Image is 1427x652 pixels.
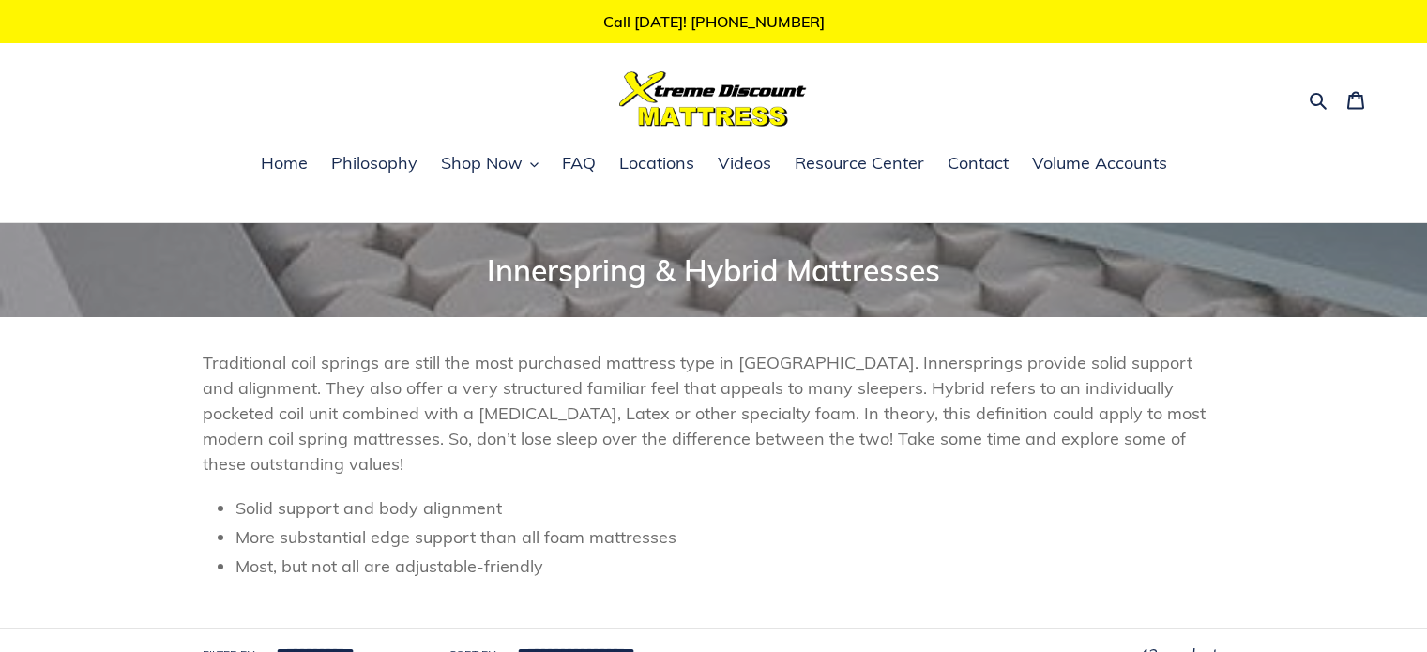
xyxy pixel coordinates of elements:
li: More substantial edge support than all foam mattresses [235,524,1225,550]
span: Volume Accounts [1032,152,1167,174]
span: Home [261,152,308,174]
li: Most, but not all are adjustable-friendly [235,553,1225,579]
span: Locations [619,152,694,174]
span: Innerspring & Hybrid Mattresses [487,251,940,289]
a: Home [251,150,317,178]
a: Resource Center [785,150,934,178]
a: Volume Accounts [1023,150,1177,178]
a: Locations [610,150,704,178]
p: Traditional coil springs are still the most purchased mattress type in [GEOGRAPHIC_DATA]. Innersp... [203,350,1225,477]
button: Shop Now [432,150,548,178]
span: Resource Center [795,152,924,174]
a: Contact [938,150,1018,178]
span: Videos [718,152,771,174]
span: Shop Now [441,152,523,174]
span: FAQ [562,152,596,174]
img: Xtreme Discount Mattress [619,71,807,127]
span: Philosophy [331,152,417,174]
a: Philosophy [322,150,427,178]
li: Solid support and body alignment [235,495,1225,521]
a: FAQ [553,150,605,178]
a: Videos [708,150,781,178]
span: Contact [948,152,1009,174]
